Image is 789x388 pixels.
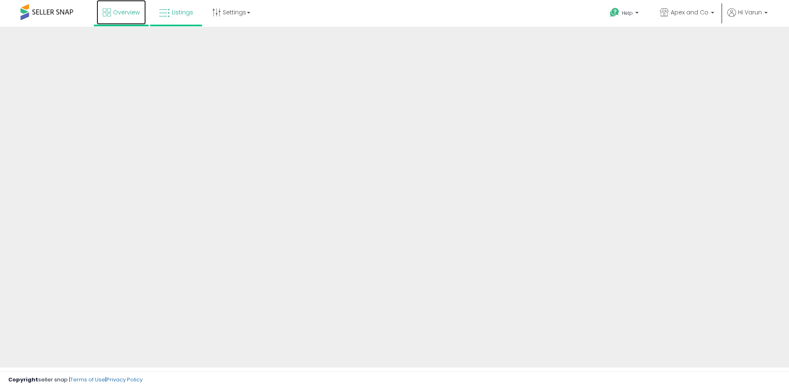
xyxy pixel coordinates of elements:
[609,7,620,18] i: Get Help
[603,1,647,27] a: Help
[622,9,633,16] span: Help
[738,8,762,16] span: Hi Varun
[172,8,193,16] span: Listings
[113,8,140,16] span: Overview
[671,8,708,16] span: Apex and Co
[727,8,768,27] a: Hi Varun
